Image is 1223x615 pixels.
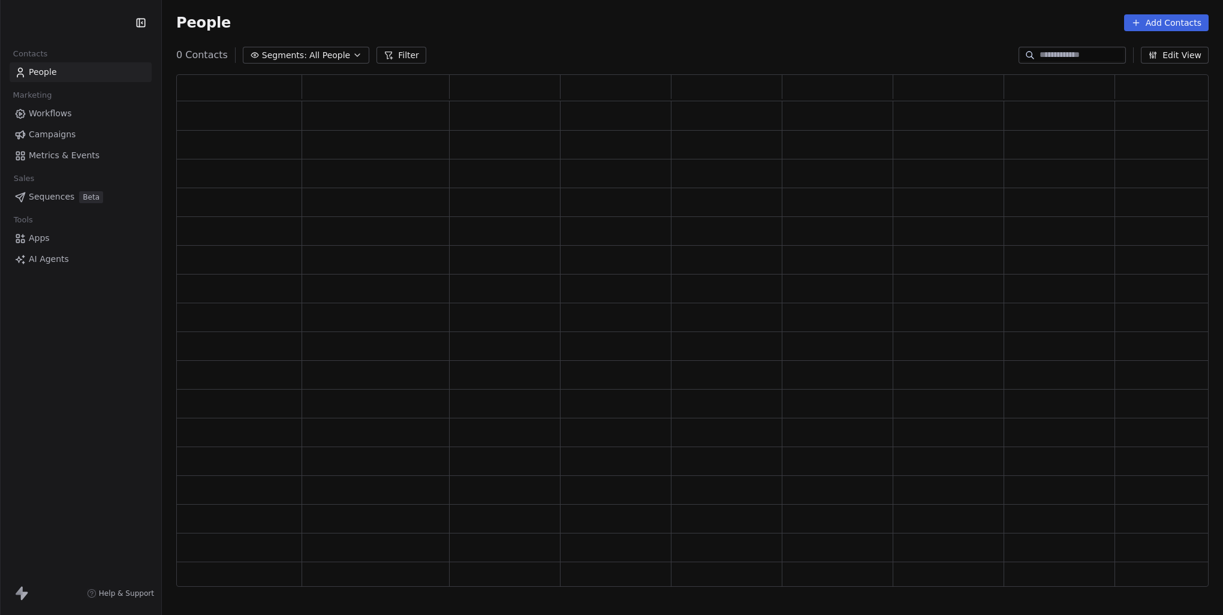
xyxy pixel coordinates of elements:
span: Contacts [8,45,53,63]
a: Help & Support [87,589,154,598]
span: People [29,66,57,79]
span: Apps [29,232,50,245]
button: Edit View [1141,47,1209,64]
span: Help & Support [99,589,154,598]
span: Sales [8,170,40,188]
span: Marketing [8,86,57,104]
button: Add Contacts [1124,14,1209,31]
a: Metrics & Events [10,146,152,165]
span: Segments: [262,49,307,62]
a: AI Agents [10,249,152,269]
a: Apps [10,228,152,248]
span: AI Agents [29,253,69,266]
a: Workflows [10,104,152,123]
button: Filter [376,47,426,64]
span: People [176,14,231,32]
span: Tools [8,211,38,229]
span: Sequences [29,191,74,203]
span: Campaigns [29,128,76,141]
span: All People [309,49,350,62]
span: Beta [79,191,103,203]
a: People [10,62,152,82]
a: Campaigns [10,125,152,144]
span: Metrics & Events [29,149,100,162]
span: Workflows [29,107,72,120]
span: 0 Contacts [176,48,228,62]
a: SequencesBeta [10,187,152,207]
